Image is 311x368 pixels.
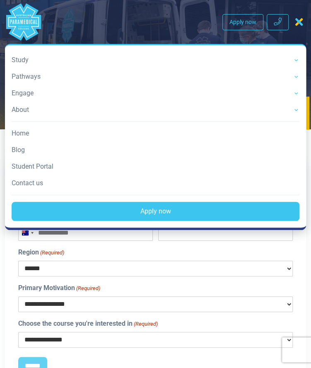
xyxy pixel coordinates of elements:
[5,3,42,41] a: Australian Paramedical College
[12,68,299,85] a: Pathways
[76,284,101,293] span: (Required)
[222,14,263,30] a: Apply now
[292,15,306,29] button: Toggle navigation
[12,125,299,142] a: Home
[12,52,299,68] a: Study
[18,283,100,293] label: Primary Motivation
[18,247,64,257] label: Region
[133,320,158,328] span: (Required)
[12,158,299,175] a: Student Portal
[18,319,158,329] label: Choose the course you're interested in
[12,175,299,191] a: Contact us
[12,202,299,221] a: Apply now
[12,142,299,158] a: Blog
[12,102,299,118] a: About
[12,85,299,102] a: Engage
[40,249,65,257] span: (Required)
